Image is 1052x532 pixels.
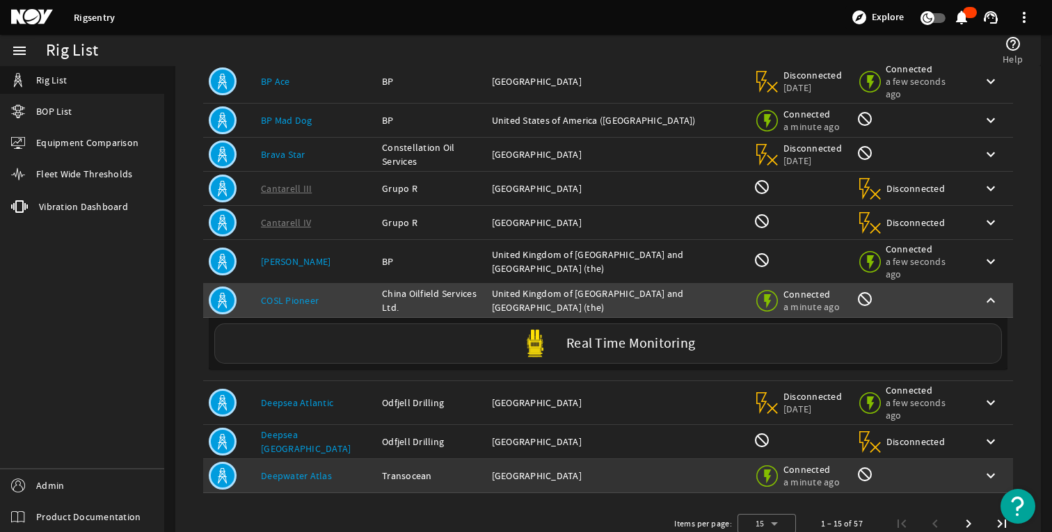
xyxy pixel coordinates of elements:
div: Grupo R [382,182,481,195]
span: Admin [36,478,64,492]
span: Product Documentation [36,510,141,524]
span: Disconnected [783,142,843,154]
mat-icon: keyboard_arrow_down [982,146,999,163]
span: Connected [783,108,843,120]
span: a minute ago [783,300,843,313]
span: Fleet Wide Thresholds [36,167,132,181]
mat-icon: keyboard_arrow_down [982,112,999,129]
a: Deepsea Atlantic [261,396,333,409]
span: Connected [783,463,843,476]
img: Yellowpod.svg [521,330,549,357]
div: Odfjell Drilling [382,435,481,449]
span: a few seconds ago [886,75,960,100]
span: BOP List [36,104,72,118]
mat-icon: BOP Monitoring not available for this rig [754,252,770,268]
mat-icon: support_agent [982,9,999,26]
div: [GEOGRAPHIC_DATA] [492,182,742,195]
span: Connected [886,384,960,396]
mat-icon: keyboard_arrow_down [982,214,999,231]
div: Constellation Oil Services [382,140,481,168]
span: [DATE] [783,403,843,415]
span: a minute ago [783,120,843,133]
mat-icon: BOP Monitoring not available for this rig [754,432,770,449]
mat-icon: explore [851,9,868,26]
mat-icon: keyboard_arrow_down [982,394,999,411]
label: Real Time Monitoring [566,337,695,351]
mat-icon: vibration [11,198,28,215]
mat-icon: keyboard_arrow_down [982,467,999,484]
div: Items per page: [674,517,732,531]
a: Deepsea [GEOGRAPHIC_DATA] [261,428,351,455]
mat-icon: Rig Monitoring not available for this rig [856,145,873,161]
span: Disconnected [886,216,946,229]
div: United States of America ([GEOGRAPHIC_DATA]) [492,113,742,127]
span: a few seconds ago [886,396,960,421]
span: Disconnected [886,182,946,195]
mat-icon: menu [11,42,28,59]
span: Connected [886,243,960,255]
a: Real Time Monitoring [209,323,1007,364]
span: Connected [783,288,843,300]
mat-icon: BOP Monitoring not available for this rig [754,213,770,229]
a: Rigsentry [74,11,115,24]
div: [GEOGRAPHIC_DATA] [492,216,742,229]
mat-icon: keyboard_arrow_down [982,73,999,90]
div: [GEOGRAPHIC_DATA] [492,74,742,88]
div: United Kingdom of [GEOGRAPHIC_DATA] and [GEOGRAPHIC_DATA] (the) [492,248,742,275]
div: China Oilfield Services Ltd. [382,287,481,314]
div: United Kingdom of [GEOGRAPHIC_DATA] and [GEOGRAPHIC_DATA] (the) [492,287,742,314]
div: 1 – 15 of 57 [821,517,863,531]
button: Open Resource Center [1001,489,1035,524]
span: a minute ago [783,476,843,488]
span: a few seconds ago [886,255,960,280]
mat-icon: BOP Monitoring not available for this rig [754,179,770,195]
span: Disconnected [783,69,843,81]
span: [DATE] [783,154,843,167]
span: Help [1003,52,1023,66]
button: more_vert [1007,1,1041,34]
div: Odfjell Drilling [382,396,481,410]
mat-icon: Rig Monitoring not available for this rig [856,466,873,483]
span: Disconnected [783,390,843,403]
mat-icon: Rig Monitoring not available for this rig [856,111,873,127]
a: Cantarell III [261,182,312,195]
mat-icon: notifications [953,9,970,26]
mat-icon: keyboard_arrow_up [982,292,999,309]
a: [PERSON_NAME] [261,255,330,268]
a: Deepwater Atlas [261,469,332,482]
div: [GEOGRAPHIC_DATA] [492,396,742,410]
span: [DATE] [783,81,843,94]
mat-icon: keyboard_arrow_down [982,180,999,197]
a: Brava Star [261,148,305,161]
div: Grupo R [382,216,481,229]
div: Transocean [382,469,481,483]
a: BP Ace [261,75,290,88]
span: Rig List [36,73,67,87]
button: Explore [845,6,909,29]
div: [GEOGRAPHIC_DATA] [492,435,742,449]
div: BP [382,74,481,88]
mat-icon: help_outline [1005,35,1021,52]
span: Vibration Dashboard [39,200,128,213]
div: BP [382,113,481,127]
span: Equipment Comparison [36,136,138,150]
mat-icon: keyboard_arrow_down [982,253,999,270]
div: BP [382,255,481,268]
span: Disconnected [886,435,946,448]
mat-icon: Rig Monitoring not available for this rig [856,291,873,307]
div: [GEOGRAPHIC_DATA] [492,147,742,161]
div: Rig List [46,44,98,58]
span: Explore [872,10,904,24]
a: BP Mad Dog [261,114,312,127]
mat-icon: keyboard_arrow_down [982,433,999,450]
span: Connected [886,63,960,75]
div: [GEOGRAPHIC_DATA] [492,469,742,483]
a: Cantarell IV [261,216,311,229]
a: COSL Pioneer [261,294,319,307]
